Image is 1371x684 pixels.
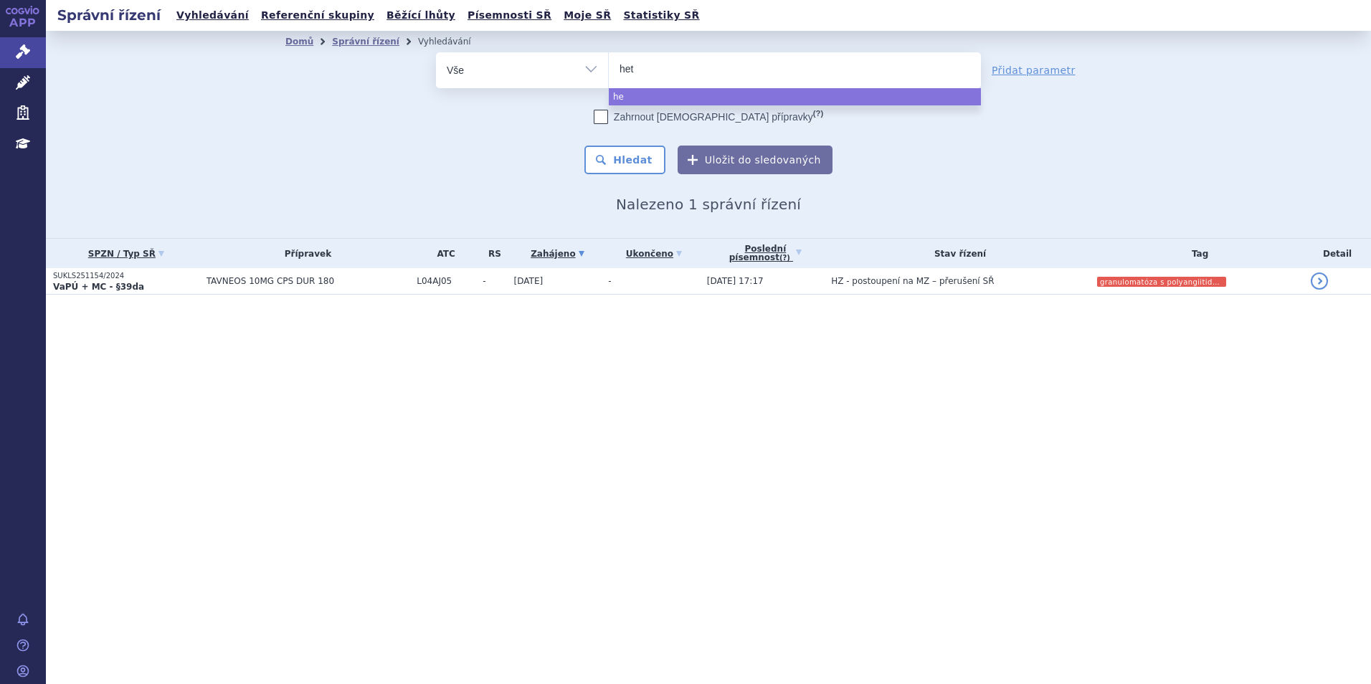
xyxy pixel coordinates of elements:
th: Tag [1089,239,1304,268]
button: Uložit do sledovaných [678,146,832,174]
th: ATC [409,239,475,268]
a: Vyhledávání [172,6,253,25]
button: Hledat [584,146,665,174]
li: Vyhledávání [418,31,490,52]
th: Detail [1304,239,1371,268]
a: detail [1311,272,1328,290]
span: TAVNEOS 10MG CPS DUR 180 [207,276,410,286]
th: Přípravek [199,239,410,268]
a: Referenční skupiny [257,6,379,25]
a: Přidat parametr [992,63,1076,77]
i: granulomatóza s polyangiitidou nebo mikroskopickou polyangiitidou [1097,277,1226,287]
span: [DATE] [514,276,544,286]
span: L04AJ05 [417,276,475,286]
a: Domů [285,37,313,47]
span: HZ - postoupení na MZ – přerušení SŘ [831,276,994,286]
a: Poslednípísemnost(?) [707,239,824,268]
a: Ukončeno [608,244,699,264]
span: [DATE] 17:17 [707,276,764,286]
p: SUKLS251154/2024 [53,271,199,281]
label: Zahrnout [DEMOGRAPHIC_DATA] přípravky [594,110,823,124]
a: Písemnosti SŘ [463,6,556,25]
a: Moje SŘ [559,6,615,25]
h2: Správní řízení [46,5,172,25]
strong: VaPÚ + MC - §39da [53,282,144,292]
abbr: (?) [779,254,790,262]
a: Statistiky SŘ [619,6,703,25]
span: - [483,276,506,286]
abbr: (?) [813,109,823,118]
span: - [608,276,611,286]
a: SPZN / Typ SŘ [53,244,199,264]
a: Zahájeno [514,244,602,264]
th: RS [475,239,506,268]
a: Správní řízení [332,37,399,47]
a: Běžící lhůty [382,6,460,25]
th: Stav řízení [824,239,1089,268]
span: Nalezeno 1 správní řízení [616,196,801,213]
li: he [609,88,981,105]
